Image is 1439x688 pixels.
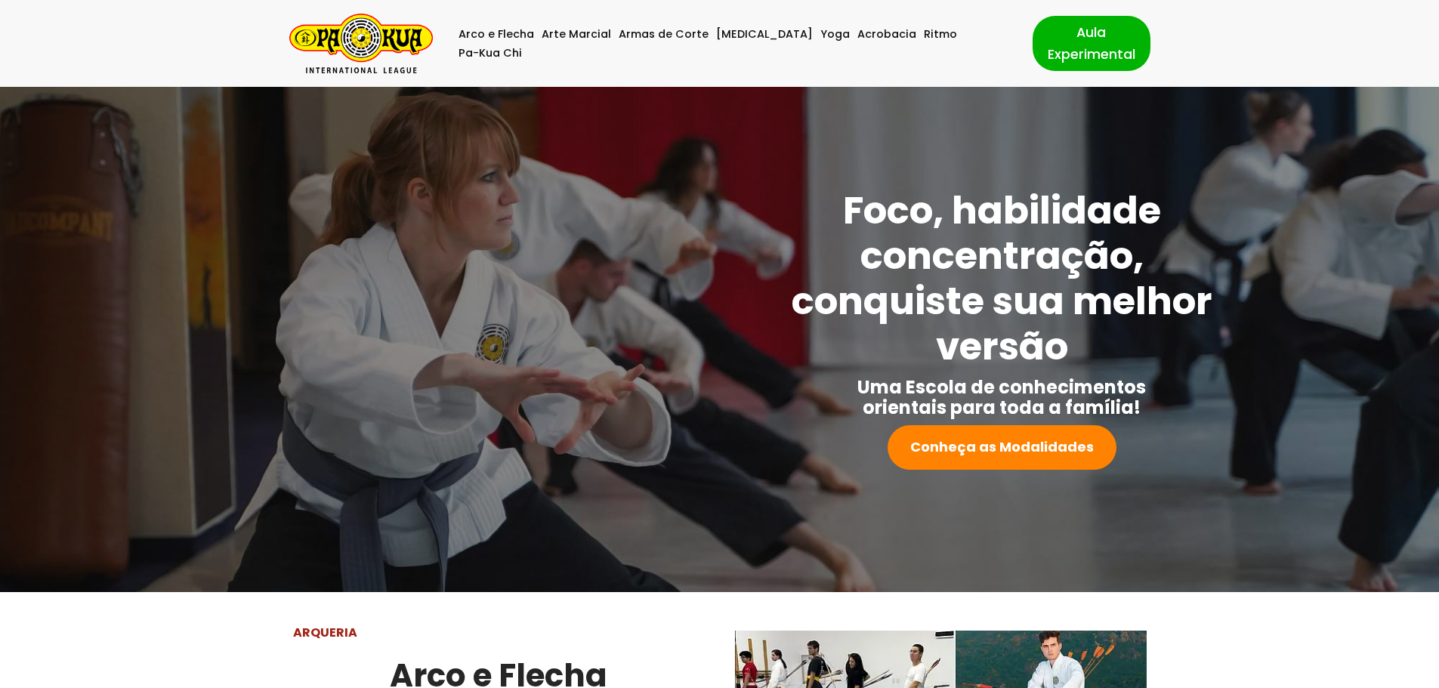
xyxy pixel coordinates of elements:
a: Conheça as Modalidades [888,425,1116,470]
a: Acrobacia [857,25,916,44]
a: Ritmo [924,25,957,44]
a: Aula Experimental [1033,16,1150,70]
a: Arte Marcial [542,25,611,44]
a: Yoga [820,25,850,44]
strong: Foco, habilidade concentração, conquiste sua melhor versão [792,184,1212,373]
a: Armas de Corte [619,25,709,44]
strong: ARQUERIA [293,624,357,641]
a: Arco e Flecha [459,25,534,44]
a: Pa-Kua Brasil Uma Escola de conhecimentos orientais para toda a família. Foco, habilidade concent... [289,14,433,73]
strong: Uma Escola de conhecimentos orientais para toda a família! [857,375,1146,420]
strong: Conheça as Modalidades [910,437,1094,456]
a: Pa-Kua Chi [459,44,522,63]
a: [MEDICAL_DATA] [716,25,813,44]
div: Menu primário [455,25,1010,63]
